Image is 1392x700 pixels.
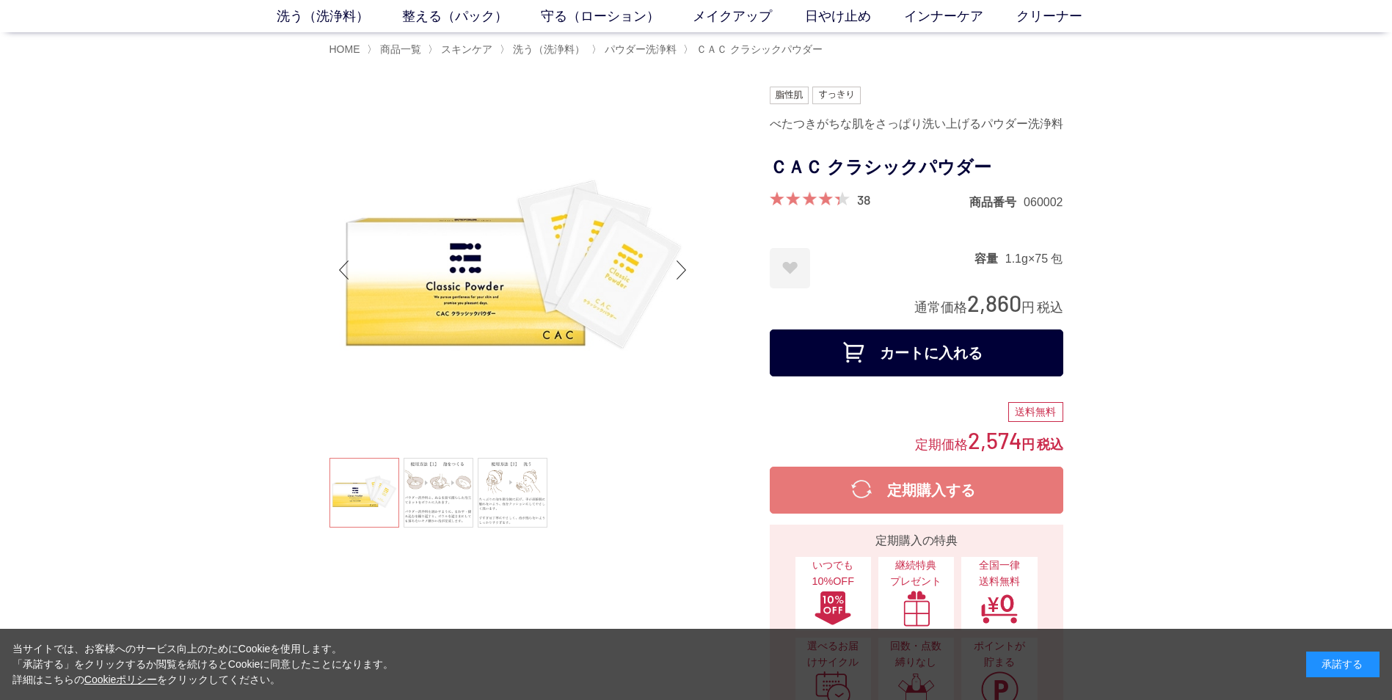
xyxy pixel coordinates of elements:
[380,43,421,55] span: 商品一覧
[12,641,394,688] div: 当サイトでは、お客様へのサービス向上のためにCookieを使用します。 「承諾する」をクリックするか閲覧を続けるとCookieに同意したことになります。 詳細はこちらの をクリックしてください。
[1021,300,1035,315] span: 円
[812,87,861,104] img: すっきり
[329,241,359,299] div: Previous slide
[1024,194,1063,210] dd: 060002
[1037,437,1063,452] span: 税込
[541,7,693,26] a: 守る（ローション）
[1005,251,1063,266] dd: 1.1g×75 包
[1021,437,1035,452] span: 円
[770,87,809,104] img: 脂性肌
[367,43,425,56] li: 〉
[441,43,492,55] span: スキンケア
[886,558,947,589] span: 継続特典 プレゼント
[770,248,810,288] a: お気に入りに登録する
[377,43,421,55] a: 商品一覧
[84,674,158,685] a: Cookieポリシー
[500,43,588,56] li: 〉
[693,43,823,55] a: ＣＡＣ クラシックパウダー
[1306,652,1380,677] div: 承諾する
[814,590,852,627] img: いつでも10%OFF
[857,192,870,208] a: 38
[969,558,1030,589] span: 全国一律 送料無料
[803,558,864,589] span: いつでも10%OFF
[591,43,680,56] li: 〉
[805,7,904,26] a: 日やけ止め
[329,43,360,55] a: HOME
[693,7,805,26] a: メイクアップ
[402,7,541,26] a: 整える（パック）
[770,329,1063,376] button: カートに入れる
[605,43,677,55] span: パウダー洗浄料
[969,194,1024,210] dt: 商品番号
[897,590,936,627] img: 継続特典プレゼント
[770,112,1063,136] div: べたつきがちな肌をさっぱり洗い上げるパウダー洗浄料
[428,43,496,56] li: 〉
[1016,7,1115,26] a: クリーナー
[1008,402,1063,423] div: 送料無料
[968,426,1021,453] span: 2,574
[1037,300,1063,315] span: 税込
[914,300,967,315] span: 通常価格
[696,43,823,55] span: ＣＡＣ クラシックパウダー
[770,151,1063,184] h1: ＣＡＣ クラシックパウダー
[329,87,696,453] img: ＣＡＣ クラシックパウダー
[770,467,1063,514] button: 定期購入する
[974,251,1005,266] dt: 容量
[776,532,1057,550] div: 定期購入の特典
[667,241,696,299] div: Next slide
[915,436,968,452] span: 定期価格
[980,590,1019,627] img: 全国一律送料無料
[967,289,1021,316] span: 2,860
[683,43,826,56] li: 〉
[602,43,677,55] a: パウダー洗浄料
[904,7,1016,26] a: インナーケア
[277,7,402,26] a: 洗う（洗浄料）
[438,43,492,55] a: スキンケア
[510,43,585,55] a: 洗う（洗浄料）
[513,43,585,55] span: 洗う（洗浄料）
